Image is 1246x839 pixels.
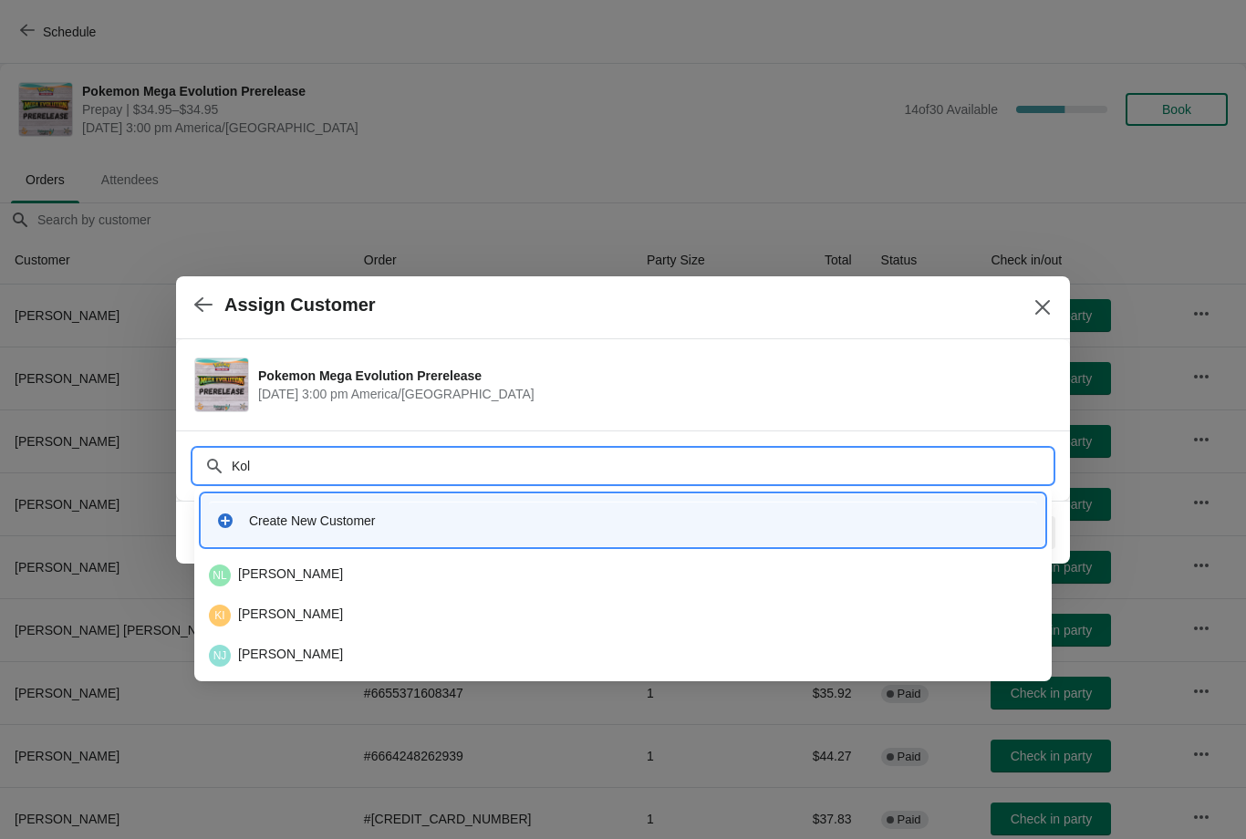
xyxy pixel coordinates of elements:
text: NJ [213,649,227,662]
li: Nickolas Lopez [194,557,1052,594]
h2: Assign Customer [224,295,376,316]
span: Nickolas Lopez [209,565,231,586]
div: Create New Customer [249,512,1030,530]
text: NL [213,569,227,582]
text: KI [214,609,224,622]
button: Close [1026,291,1059,324]
li: Noah Jaskolski [194,634,1052,674]
span: [DATE] 3:00 pm America/[GEOGRAPHIC_DATA] [258,385,1043,403]
span: Kole Irwin [209,605,231,627]
span: Noah Jaskolski [209,645,231,667]
span: Pokemon Mega Evolution Prerelease [258,367,1043,385]
li: Kole Irwin [194,594,1052,634]
div: [PERSON_NAME] [209,565,1037,586]
div: [PERSON_NAME] [209,605,1037,627]
div: [PERSON_NAME] [209,645,1037,667]
img: Pokemon Mega Evolution Prerelease | | September 18 | 3:00 pm America/Chicago [195,358,248,411]
input: Search customer name or email [231,450,1052,482]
